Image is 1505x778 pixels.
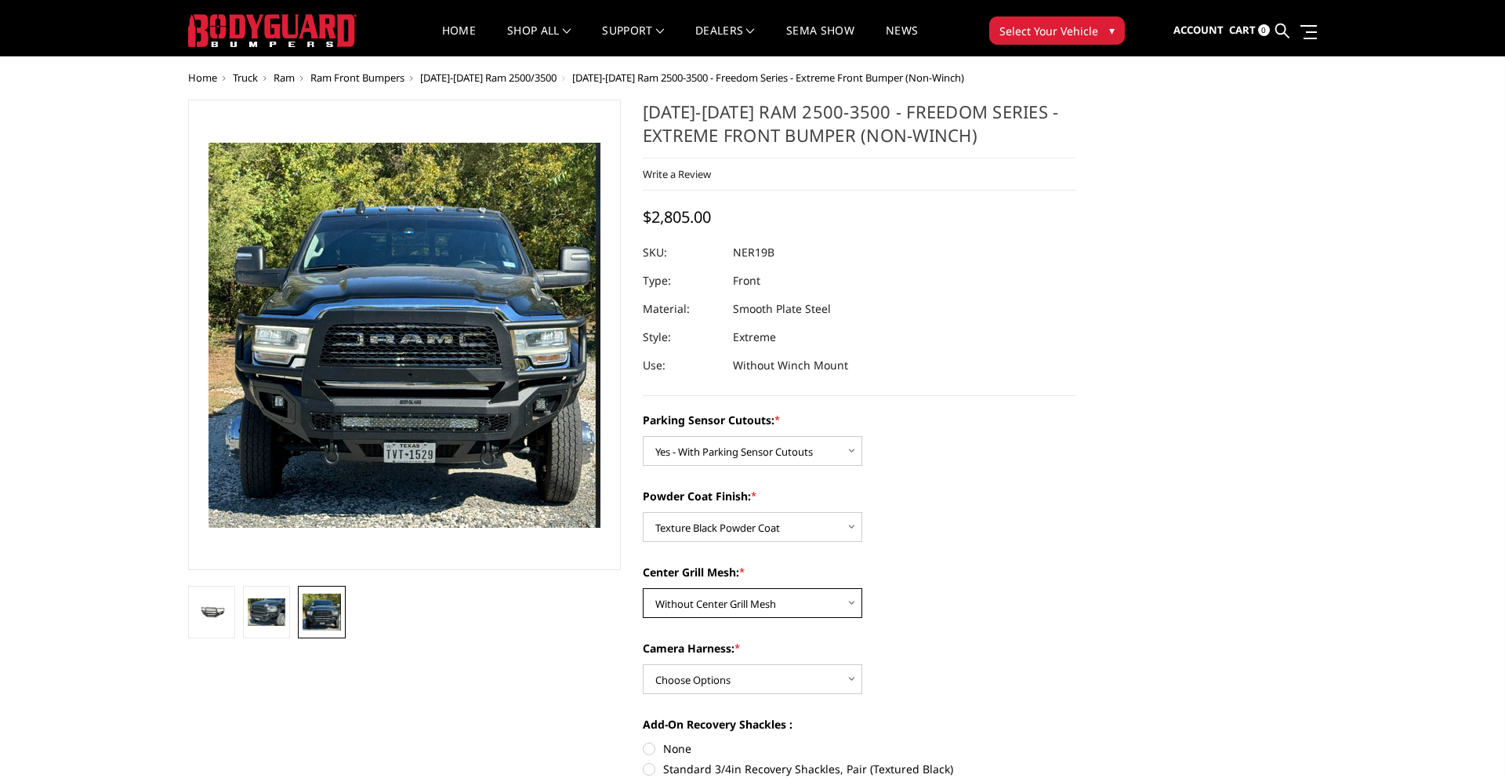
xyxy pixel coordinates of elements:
[643,740,1075,757] label: None
[643,351,721,380] dt: Use:
[643,761,1075,777] label: Standard 3/4in Recovery Shackles, Pair (Textured Black)
[602,25,664,56] a: Support
[420,71,557,85] a: [DATE]-[DATE] Ram 2500/3500
[310,71,404,85] a: Ram Front Bumpers
[643,412,1075,428] label: Parking Sensor Cutouts:
[303,594,340,631] img: 2019-2025 Ram 2500-3500 - Freedom Series - Extreme Front Bumper (Non-Winch)
[643,267,721,295] dt: Type:
[1229,23,1256,37] span: Cart
[643,295,721,323] dt: Material:
[733,238,774,267] dd: NER19B
[643,323,721,351] dt: Style:
[643,640,1075,656] label: Camera Harness:
[233,71,258,85] a: Truck
[1427,703,1505,778] iframe: Chat Widget
[999,23,1098,39] span: Select Your Vehicle
[442,25,476,56] a: Home
[1258,24,1270,36] span: 0
[274,71,295,85] a: Ram
[643,488,1075,504] label: Powder Coat Finish:
[188,71,217,85] a: Home
[188,14,357,47] img: BODYGUARD BUMPERS
[643,716,1075,733] label: Add-On Recovery Shackles :
[507,25,571,56] a: shop all
[989,16,1125,45] button: Select Your Vehicle
[643,206,711,227] span: $2,805.00
[188,100,621,570] a: 2019-2025 Ram 2500-3500 - Freedom Series - Extreme Front Bumper (Non-Winch)
[643,167,711,181] a: Write a Review
[786,25,854,56] a: SEMA Show
[1109,22,1115,38] span: ▾
[643,564,1075,580] label: Center Grill Mesh:
[733,323,776,351] dd: Extreme
[643,100,1075,158] h1: [DATE]-[DATE] Ram 2500-3500 - Freedom Series - Extreme Front Bumper (Non-Winch)
[886,25,918,56] a: News
[1173,23,1224,37] span: Account
[733,351,848,380] dd: Without Winch Mount
[572,71,964,85] span: [DATE]-[DATE] Ram 2500-3500 - Freedom Series - Extreme Front Bumper (Non-Winch)
[733,267,760,295] dd: Front
[1229,9,1270,52] a: Cart 0
[1173,9,1224,52] a: Account
[695,25,755,56] a: Dealers
[193,604,230,622] img: 2019-2025 Ram 2500-3500 - Freedom Series - Extreme Front Bumper (Non-Winch)
[248,598,285,626] img: 2019-2025 Ram 2500-3500 - Freedom Series - Extreme Front Bumper (Non-Winch)
[733,295,831,323] dd: Smooth Plate Steel
[643,238,721,267] dt: SKU:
